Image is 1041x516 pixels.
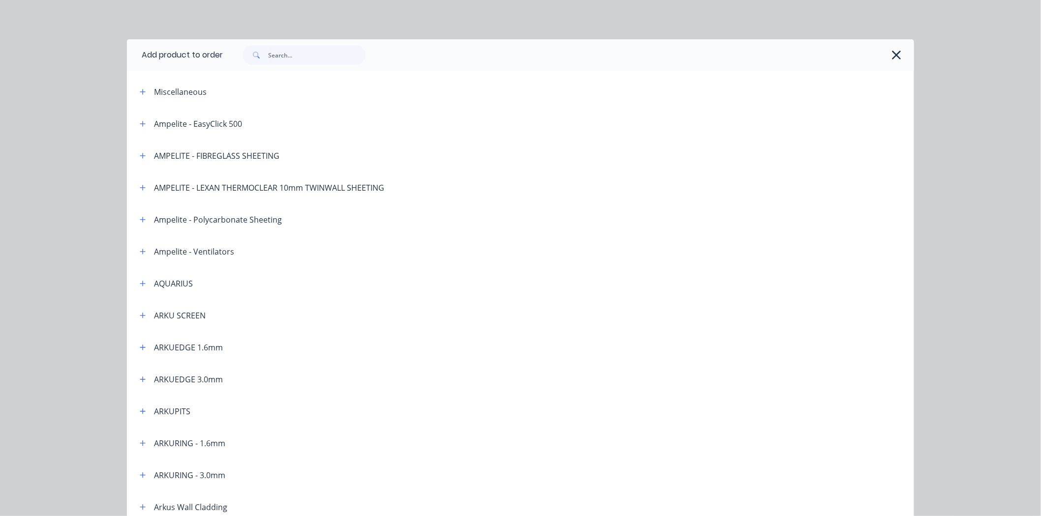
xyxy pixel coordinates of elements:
[154,310,206,321] div: ARKU SCREEN
[154,405,190,417] div: ARKUPITS
[154,86,207,98] div: Miscellaneous
[154,150,279,162] div: AMPELITE - FIBREGLASS SHEETING
[154,501,227,513] div: Arkus Wall Cladding
[154,118,242,130] div: Ampelite - EasyClick 500
[154,437,225,449] div: ARKURING - 1.6mm
[154,469,225,481] div: ARKURING - 3.0mm
[268,45,366,65] input: Search...
[154,246,234,258] div: Ampelite - Ventilators
[154,182,384,194] div: AMPELITE - LEXAN THERMOCLEAR 10mm TWINWALL SHEETING
[127,39,223,71] div: Add product to order
[154,214,282,226] div: Ampelite - Polycarbonate Sheeting
[154,373,223,385] div: ARKUEDGE 3.0mm
[154,278,193,289] div: AQUARIUS
[154,342,223,353] div: ARKUEDGE 1.6mm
